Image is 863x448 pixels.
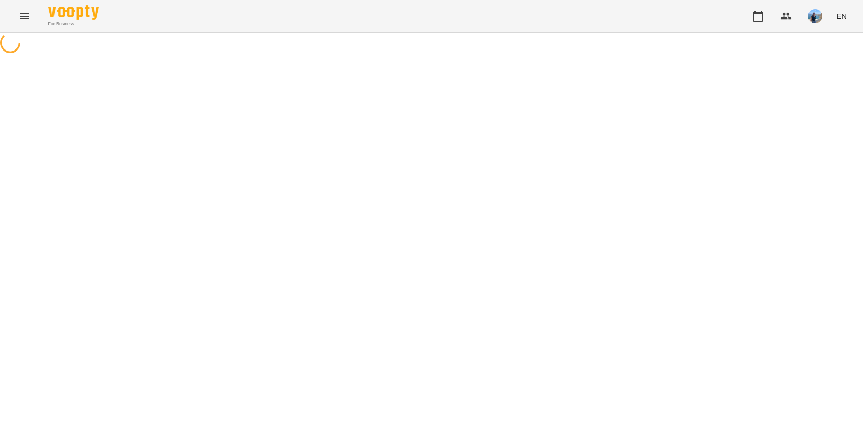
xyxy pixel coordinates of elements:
button: EN [832,7,851,25]
span: EN [836,11,847,21]
span: For Business [48,21,99,27]
button: Menu [12,4,36,28]
img: Voopty Logo [48,5,99,20]
img: 8b0d75930c4dba3d36228cba45c651ae.jpg [808,9,822,23]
